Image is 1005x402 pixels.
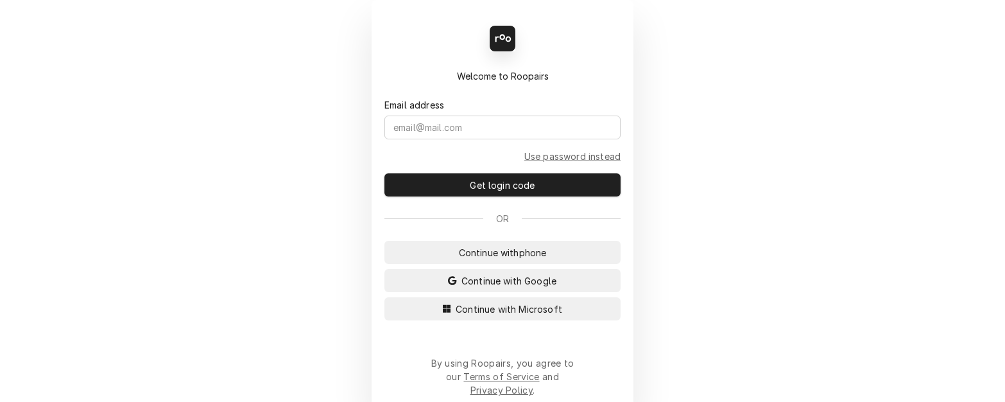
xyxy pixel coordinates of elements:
button: Continue with Microsoft [384,297,621,320]
input: email@mail.com [384,116,621,139]
div: Welcome to Roopairs [384,69,621,83]
button: Get login code [384,173,621,197]
button: Continue with Google [384,269,621,292]
a: Terms of Service [463,371,539,382]
button: Continue withphone [384,241,621,264]
span: Continue with Microsoft [453,302,565,316]
a: Privacy Policy [470,385,533,396]
a: Go to Email and password form [524,150,621,163]
span: Get login code [467,179,537,192]
span: Continue with Google [459,274,559,288]
div: By using Roopairs, you agree to our and . [431,356,574,397]
div: Or [384,212,621,225]
label: Email address [384,98,444,112]
span: Continue with phone [456,246,549,259]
